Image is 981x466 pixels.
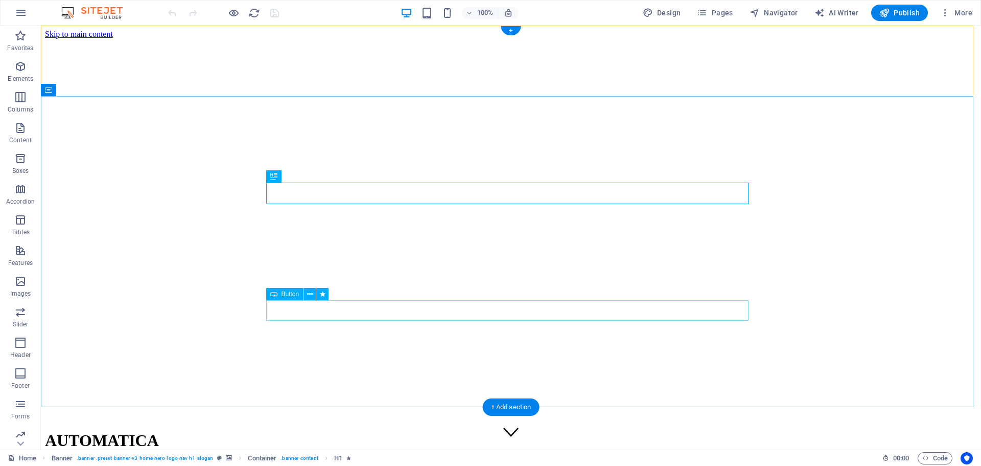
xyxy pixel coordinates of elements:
[918,452,952,464] button: Code
[940,8,972,18] span: More
[879,8,920,18] span: Publish
[282,291,299,297] span: Button
[483,398,540,416] div: + Add section
[639,5,685,21] div: Design (Ctrl+Alt+Y)
[77,452,213,464] span: . banner .preset-banner-v3-home-hero-logo-nav-h1-slogan
[871,5,928,21] button: Publish
[893,452,909,464] span: 00 00
[11,412,30,420] p: Forms
[217,455,222,461] i: This element is a customizable preset
[248,7,260,19] i: Reload page
[8,452,36,464] a: Click to cancel selection. Double-click to open Pages
[4,4,72,13] a: Skip to main content
[922,452,948,464] span: Code
[8,75,34,83] p: Elements
[639,5,685,21] button: Design
[334,452,342,464] span: Click to select. Double-click to edit
[9,136,32,144] p: Content
[900,454,902,462] span: :
[882,452,909,464] h6: Session time
[814,8,859,18] span: AI Writer
[59,7,135,19] img: Editor Logo
[750,8,798,18] span: Navigator
[477,7,494,19] h6: 100%
[11,228,30,236] p: Tables
[11,382,30,390] p: Footer
[10,290,31,298] p: Images
[12,167,29,175] p: Boxes
[10,351,31,359] p: Header
[226,455,232,461] i: This element contains a background
[462,7,498,19] button: 100%
[248,452,276,464] span: Click to select. Double-click to edit
[8,259,33,267] p: Features
[810,5,863,21] button: AI Writer
[13,320,29,328] p: Slider
[501,26,521,35] div: +
[936,5,976,21] button: More
[6,197,35,206] p: Accordion
[227,7,240,19] button: Click here to leave preview mode and continue editing
[504,8,513,17] i: On resize automatically adjust zoom level to fit chosen device.
[643,8,681,18] span: Design
[7,44,33,52] p: Favorites
[52,452,73,464] span: Click to select. Double-click to edit
[8,105,33,114] p: Columns
[248,7,260,19] button: reload
[745,5,802,21] button: Navigator
[346,455,351,461] i: Element contains an animation
[693,5,737,21] button: Pages
[52,452,352,464] nav: breadcrumb
[697,8,733,18] span: Pages
[281,452,318,464] span: . banner-content
[961,452,973,464] button: Usercentrics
